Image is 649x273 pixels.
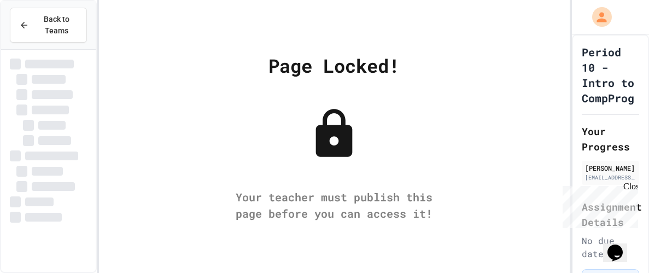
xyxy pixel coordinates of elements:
[582,44,639,106] h1: Period 10 - Intro to CompProg
[268,51,400,79] div: Page Locked!
[585,163,636,173] div: [PERSON_NAME]
[603,229,638,262] iframe: chat widget
[582,199,639,230] h2: Assignment Details
[581,4,615,30] div: My Account
[225,189,443,222] div: Your teacher must publish this page before you can access it!
[4,4,75,69] div: Chat with us now!Close
[582,124,639,154] h2: Your Progress
[558,182,638,228] iframe: chat widget
[585,173,636,182] div: [EMAIL_ADDRESS][DOMAIN_NAME]
[582,234,639,260] div: No due date set
[36,14,78,37] span: Back to Teams
[10,8,87,43] button: Back to Teams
